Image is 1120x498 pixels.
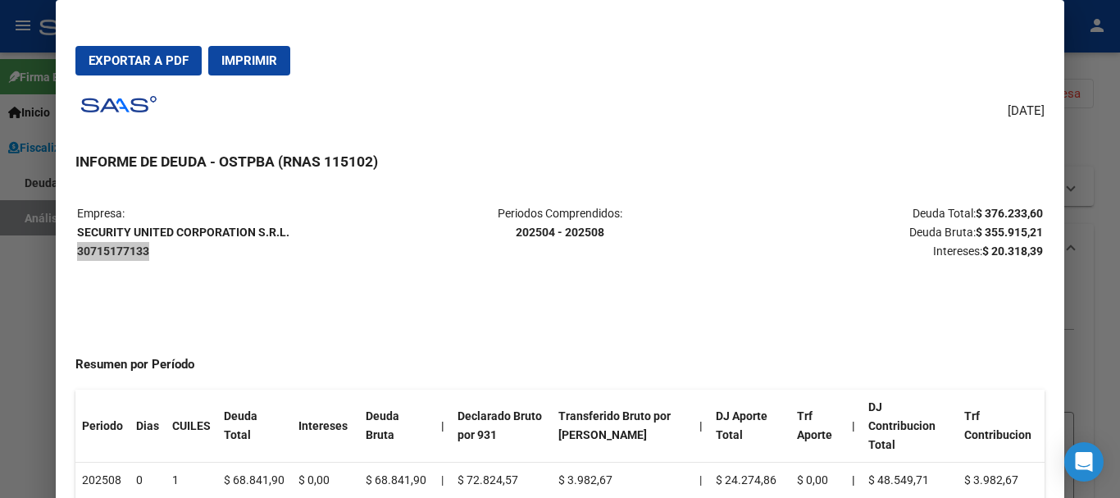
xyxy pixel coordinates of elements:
[166,390,217,463] th: CUILES
[790,390,845,463] th: Trf Aporte
[217,390,292,463] th: Deuda Total
[1064,442,1104,482] div: Open Intercom Messenger
[958,390,1045,463] th: Trf Contribucion
[976,207,1043,220] strong: $ 376.233,60
[982,244,1043,258] strong: $ 20.318,39
[451,390,552,463] th: Declarado Bruto por 931
[75,151,1044,172] h3: INFORME DE DEUDA - OSTPBA (RNAS 115102)
[75,355,1044,374] h4: Resumen por Período
[1008,102,1045,121] span: [DATE]
[693,390,709,463] th: |
[359,390,435,463] th: Deuda Bruta
[208,46,290,75] button: Imprimir
[435,390,451,463] th: |
[845,390,862,463] th: |
[89,53,189,68] span: Exportar a PDF
[709,390,790,463] th: DJ Aporte Total
[552,390,693,463] th: Transferido Bruto por [PERSON_NAME]
[862,390,958,463] th: DJ Contribucion Total
[75,390,130,463] th: Periodo
[221,53,277,68] span: Imprimir
[976,226,1043,239] strong: $ 355.915,21
[292,390,359,463] th: Intereses
[77,204,398,260] p: Empresa:
[130,390,166,463] th: Dias
[77,226,289,258] strong: SECURITY UNITED CORPORATION S.R.L. 30715177133
[399,204,720,242] p: Periodos Comprendidos:
[722,204,1043,260] p: Deuda Total: Deuda Bruta: Intereses:
[75,46,202,75] button: Exportar a PDF
[516,226,604,239] strong: 202504 - 202508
